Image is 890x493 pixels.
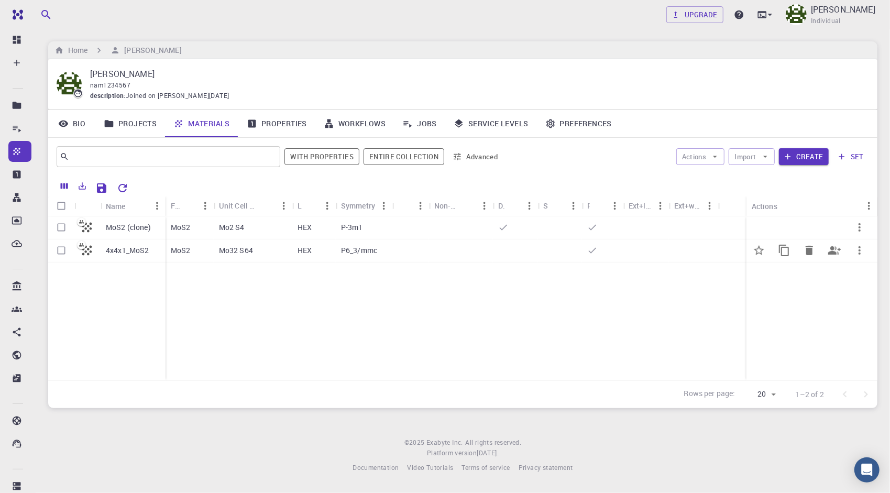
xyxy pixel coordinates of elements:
div: Formula [171,195,180,216]
button: Share [822,238,847,263]
span: Filter throughout whole library including sets (folders) [364,148,444,165]
button: Entire collection [364,148,444,165]
p: MoS2 [171,245,191,256]
button: Columns [56,178,73,194]
span: Joined on [PERSON_NAME][DATE] [126,91,229,101]
a: Documentation [353,463,399,473]
div: Symmetry [336,195,392,216]
a: Jobs [394,110,445,137]
button: Copy [772,238,797,263]
button: Menu [197,198,214,214]
div: Name [101,196,166,216]
span: Exabyte Inc. [426,438,463,446]
button: Actions [676,148,725,165]
span: Support [21,7,59,17]
button: Sort [180,198,197,214]
p: HEX [298,222,312,233]
span: Platform version [427,448,477,458]
button: set [833,148,869,165]
p: MoS2 [171,222,191,233]
a: Projects [95,110,165,137]
a: Preferences [537,110,620,137]
div: Tags [392,195,429,216]
span: Documentation [353,463,399,472]
div: Actions [752,196,777,216]
p: P6_3/mmc [341,245,377,256]
button: Menu [565,198,582,214]
a: Bio [48,110,95,137]
button: Import [729,148,774,165]
a: [DATE]. [477,448,499,458]
a: Exabyte Inc. [426,437,463,448]
div: Shared [538,195,582,216]
button: Menu [861,198,877,214]
div: Lattice [292,195,336,216]
button: Menu [476,198,493,214]
button: Sort [302,198,319,214]
button: Set default [746,238,772,263]
div: Shared [543,195,548,216]
div: 20 [740,387,779,402]
div: Unit Cell Formula [219,195,259,216]
div: Open Intercom Messenger [854,457,880,483]
div: Formula [166,195,214,216]
h6: Home [64,45,87,56]
p: 4x4x1_MoS2 [106,245,149,256]
p: MoS2 (clone) [106,222,151,233]
span: Video Tutorials [407,463,453,472]
p: P-3m1 [341,222,363,233]
button: Sort [259,198,276,214]
button: Advanced [448,148,503,165]
button: Reset Explorer Settings [112,178,133,199]
div: Ext+web [674,195,701,216]
a: Service Levels [445,110,537,137]
button: Sort [548,198,565,214]
div: Non-periodic [434,195,459,216]
span: description : [90,91,126,101]
a: Upgrade [666,6,723,23]
button: Sort [504,198,521,214]
h6: [PERSON_NAME] [120,45,181,56]
div: Actions [746,196,877,216]
a: Terms of service [462,463,510,473]
button: With properties [284,148,359,165]
div: Icon [74,196,101,216]
span: All rights reserved. [465,437,521,448]
p: [PERSON_NAME] [811,3,875,16]
span: nam1234567 [90,81,130,89]
button: Menu [607,198,623,214]
button: Save Explorer Settings [91,178,112,199]
span: [DATE] . [477,448,499,457]
div: Default [493,195,538,216]
div: Public [587,195,590,216]
a: Workflows [315,110,394,137]
div: Unit Cell Formula [214,195,292,216]
p: Rows per page: [684,388,735,400]
button: Menu [376,198,392,214]
a: Privacy statement [519,463,573,473]
nav: breadcrumb [52,45,184,56]
button: Export [73,178,91,194]
p: HEX [298,245,312,256]
img: NGUYỄN VĂN Hà Nam [786,4,807,25]
button: Menu [276,198,292,214]
div: Name [106,196,126,216]
button: Menu [319,198,336,214]
p: 1–2 of 2 [796,389,824,400]
div: Lattice [298,195,302,216]
div: Ext+lnk [623,195,669,216]
div: Ext+web [669,195,718,216]
a: Properties [238,110,315,137]
button: Menu [149,198,166,214]
div: Default [498,195,504,216]
button: Create [779,148,829,165]
span: Show only materials with calculated properties [284,148,359,165]
a: Video Tutorials [407,463,453,473]
img: logo [8,9,23,20]
button: Menu [412,198,429,214]
div: Public [582,195,623,216]
button: Sort [590,198,607,214]
button: Delete [797,238,822,263]
span: Individual [811,16,841,26]
button: Menu [701,198,718,214]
